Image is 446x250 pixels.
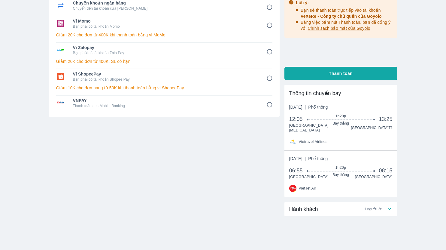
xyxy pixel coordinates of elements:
[56,43,272,57] div: Ví ZalopayVí ZalopayBạn phải có tài khoản Zalo Pay
[364,207,383,211] span: 1 người lớn
[299,186,316,191] span: VietJet Air
[308,156,328,161] span: Phổ thông
[308,114,374,119] span: 1h20p
[73,51,258,55] p: Bạn phải có tài khoản Zalo Pay
[56,16,272,31] div: Ví MomoVí MomoBạn phải có tài khoản Momo
[289,205,318,213] span: Hành khách
[289,167,308,174] span: 06:55
[329,70,353,76] span: Thanh toán
[301,8,382,19] span: Bạn sẽ thanh toán trực tiếp vào tài khoản
[73,24,258,29] p: Bạn phải có tài khoản Momo
[305,105,306,110] span: |
[379,116,392,123] span: 13:25
[73,71,258,77] span: Ví ShopeePay
[301,19,393,31] p: Bằng việc bấm nút Thanh toán, bạn đã đồng ý với
[73,77,258,82] p: Bạn phải có tài khoản Shopee Pay
[56,46,65,54] img: Ví Zalopay
[289,156,328,162] span: [DATE]
[289,104,328,110] span: [DATE]
[56,73,65,80] img: Ví ShopeePay
[73,45,258,51] span: Ví Zalopay
[284,202,397,216] div: Hành khách1 người lớn
[301,14,382,19] span: VeXeRe - Công ty chủ quản của Goyolo
[308,105,328,110] span: Phổ thông
[56,96,272,110] div: VNPAYVNPAYThanh toán qua Mobile Banking
[73,97,258,103] span: VNPAY
[289,90,393,97] div: Thông tin chuyến bay
[56,20,65,27] img: Ví Momo
[56,85,272,91] p: Giảm 10K cho đơn hàng từ 50K khi thanh toán bằng ví ShopeePay
[308,26,370,31] span: Chính sách bảo mật của Goyolo
[73,103,258,108] p: Thanh toán qua Mobile Banking
[379,167,392,174] span: 08:15
[299,139,328,144] span: Vietravel Airlines
[56,58,272,64] p: Giảm 20K cho đơn từ 400K. SL có hạn
[308,172,374,177] span: Bay thẳng
[308,121,374,126] span: Bay thẳng
[56,99,65,106] img: VNPAY
[56,32,272,38] p: Giảm 20K cho đơn từ 400K khi thanh toán bằng ví MoMo
[73,6,258,11] p: Chuyển đến tài khoản của [PERSON_NAME]
[308,165,374,170] span: 1h20p
[56,69,272,84] div: Ví ShopeePayVí ShopeePayBạn phải có tài khoản Shopee Pay
[56,2,65,9] img: Chuyển khoản ngân hàng
[351,125,393,130] span: [GEOGRAPHIC_DATA] T1
[284,67,397,80] button: Thanh toán
[305,156,306,161] span: |
[73,18,258,24] span: Ví Momo
[289,116,308,123] span: 12:05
